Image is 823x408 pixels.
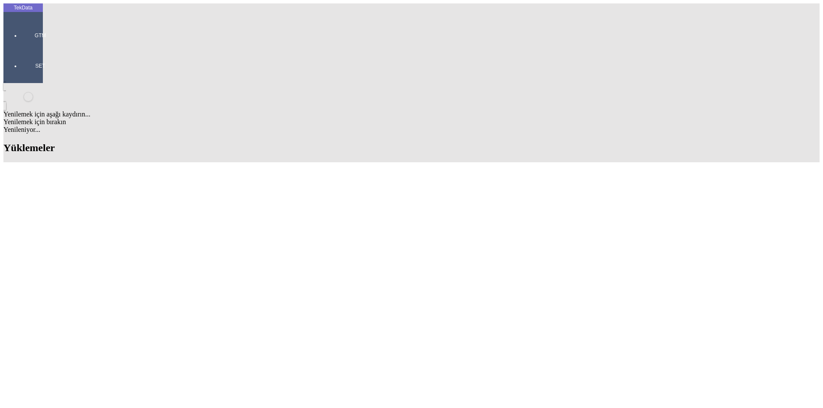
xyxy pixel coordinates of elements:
[3,142,820,154] h2: Yüklemeler
[3,110,820,118] div: Yenilemek için aşağı kaydırın...
[27,63,53,69] span: SET
[3,126,820,134] div: Yenileniyor...
[27,32,53,39] span: GTM
[3,118,820,126] div: Yenilemek için bırakın
[3,4,43,11] div: TekData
